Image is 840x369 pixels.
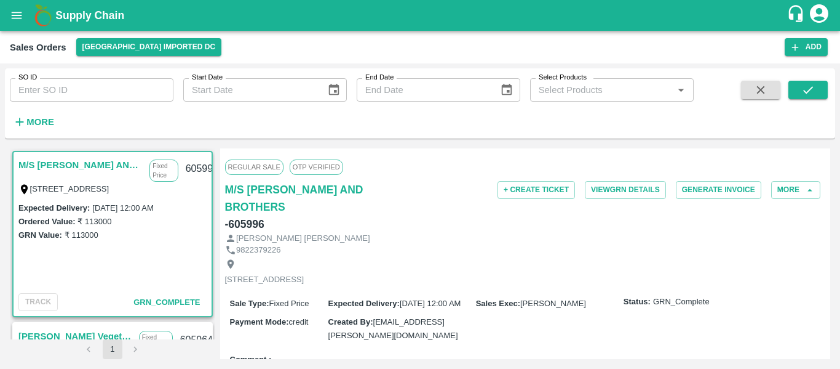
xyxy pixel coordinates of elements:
[173,326,220,355] div: 605964
[676,181,761,199] button: Generate Invoice
[322,78,346,102] button: Choose date
[230,299,269,308] label: Sale Type :
[624,296,651,308] label: Status:
[236,233,370,245] p: [PERSON_NAME] [PERSON_NAME]
[585,181,666,199] button: ViewGRN Details
[76,38,222,56] button: Select DC
[18,73,37,83] label: SO ID
[328,317,458,340] span: [EMAIL_ADDRESS][PERSON_NAME][DOMAIN_NAME]
[192,73,223,83] label: Start Date
[183,78,317,102] input: Start Date
[92,203,153,213] label: [DATE] 12:00 AM
[225,181,425,216] a: M/S [PERSON_NAME] AND BROTHERS
[10,39,66,55] div: Sales Orders
[653,296,710,308] span: GRN_Complete
[103,339,122,359] button: page 1
[289,317,309,326] span: credit
[55,9,124,22] b: Supply Chain
[18,230,62,240] label: GRN Value:
[400,299,461,308] span: [DATE] 12:00 AM
[539,73,587,83] label: Select Products
[328,317,373,326] label: Created By :
[476,299,520,308] label: Sales Exec :
[18,203,90,213] label: Expected Delivery :
[77,217,111,226] label: ₹ 113000
[230,317,289,326] label: Payment Mode :
[10,112,57,132] button: More
[787,4,808,26] div: customer-support
[269,299,309,308] span: Fixed Price
[55,7,787,24] a: Supply Chain
[133,298,200,307] span: GRN_Complete
[328,299,400,308] label: Expected Delivery :
[18,328,133,344] a: [PERSON_NAME] Vegetables
[139,331,173,353] p: Fixed Price
[225,274,304,286] p: [STREET_ADDRESS]
[785,38,828,56] button: Add
[178,155,226,184] div: 605996
[65,230,98,240] label: ₹ 113000
[365,73,394,83] label: End Date
[18,217,75,226] label: Ordered Value:
[10,78,173,102] input: Enter SO ID
[225,216,264,233] h6: - 605996
[534,82,670,98] input: Select Products
[77,339,148,359] nav: pagination navigation
[230,354,272,366] label: Comment :
[149,160,178,182] p: Fixed Price
[30,184,109,193] label: [STREET_ADDRESS]
[31,3,55,28] img: logo
[673,82,689,98] button: Open
[26,117,54,127] strong: More
[357,78,491,102] input: End Date
[520,299,586,308] span: [PERSON_NAME]
[2,1,31,30] button: open drawer
[495,78,518,102] button: Choose date
[771,181,820,199] button: More
[290,160,343,174] span: OTP VERIFIED
[497,181,575,199] button: + Create Ticket
[225,160,283,174] span: Regular Sale
[808,2,830,28] div: account of current user
[18,157,143,173] a: M/S [PERSON_NAME] AND BROTHERS
[236,245,280,256] p: 9822379226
